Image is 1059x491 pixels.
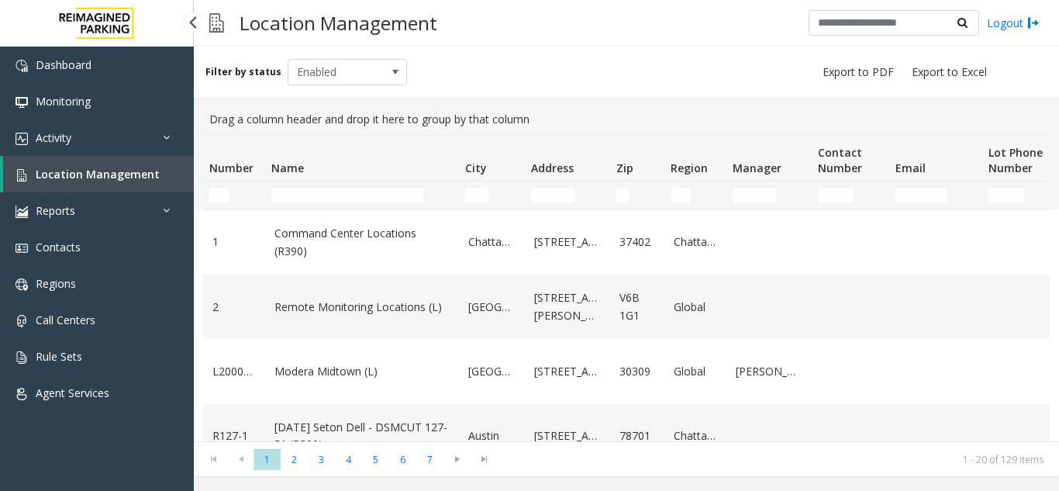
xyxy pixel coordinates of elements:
[36,203,75,218] span: Reports
[271,188,423,203] input: Name Filter
[254,449,281,470] span: Page 1
[616,188,629,203] input: Zip Filter
[36,94,91,109] span: Monitoring
[16,242,28,254] img: 'icon'
[265,182,459,209] td: Name Filter
[616,161,633,175] span: Zip
[474,453,495,465] span: Go to the last page
[36,386,109,400] span: Agent Services
[818,188,854,203] input: Contact Number Filter
[212,233,256,251] a: 1
[209,161,254,175] span: Number
[988,188,1024,203] input: Lot Phone Number Filter
[534,427,601,444] a: [STREET_ADDRESS]
[274,225,450,260] a: Command Center Locations (R390)
[16,278,28,291] img: 'icon'
[468,299,516,316] a: [GEOGRAPHIC_DATA]
[36,167,160,182] span: Location Management
[36,57,91,72] span: Dashboard
[619,363,655,380] a: 30309
[212,427,256,444] a: R127-1
[823,64,894,80] span: Export to PDF
[733,161,781,175] span: Manager
[674,363,717,380] a: Global
[674,427,717,444] a: Chattanooga
[619,289,655,324] a: V6B 1G1
[816,61,900,83] button: Export to PDF
[1027,15,1040,31] img: logout
[3,156,194,192] a: Location Management
[16,60,28,72] img: 'icon'
[468,363,516,380] a: [GEOGRAPHIC_DATA]
[534,289,601,324] a: [STREET_ADDRESS][PERSON_NAME]
[525,182,610,209] td: Address Filter
[818,145,862,175] span: Contact Number
[736,363,802,380] a: [PERSON_NAME]
[674,299,717,316] a: Global
[308,449,335,470] span: Page 3
[531,188,574,203] input: Address Filter
[335,449,362,470] span: Page 4
[895,188,947,203] input: Email Filter
[534,363,601,380] a: [STREET_ADDRESS]
[507,453,1043,466] kendo-pager-info: 1 - 20 of 129 items
[36,276,76,291] span: Regions
[664,182,726,209] td: Region Filter
[194,134,1059,441] div: Data table
[209,188,229,203] input: Number Filter
[16,206,28,218] img: 'icon'
[674,233,717,251] a: Chattanooga
[459,182,525,209] td: City Filter
[619,427,655,444] a: 78701
[905,61,993,83] button: Export to Excel
[274,299,450,316] a: Remote Monitoring Locations (L)
[16,315,28,327] img: 'icon'
[271,161,304,175] span: Name
[465,161,487,175] span: City
[619,233,655,251] a: 37402
[726,182,812,209] td: Manager Filter
[610,182,664,209] td: Zip Filter
[531,161,574,175] span: Address
[465,188,489,203] input: City Filter
[443,448,471,470] span: Go to the next page
[232,4,445,42] h3: Location Management
[16,133,28,145] img: 'icon'
[534,233,601,251] a: [STREET_ADDRESS]
[988,145,1043,175] span: Lot Phone Number
[36,130,71,145] span: Activity
[362,449,389,470] span: Page 5
[209,4,224,42] img: pageIcon
[16,169,28,182] img: 'icon'
[733,188,776,203] input: Manager Filter
[203,182,265,209] td: Number Filter
[274,419,450,454] a: [DATE] Seton Dell - DSMCUT 127-51 (R390)
[212,299,256,316] a: 2
[36,240,81,254] span: Contacts
[205,65,281,79] label: Filter by status
[36,313,95,327] span: Call Centers
[212,363,256,380] a: L20000500
[889,182,982,209] td: Email Filter
[812,182,889,209] td: Contact Number Filter
[389,449,416,470] span: Page 6
[281,449,308,470] span: Page 2
[16,351,28,364] img: 'icon'
[416,449,443,470] span: Page 7
[468,233,516,251] a: Chattanooga
[468,427,516,444] a: Austin
[16,96,28,109] img: 'icon'
[471,448,498,470] span: Go to the last page
[36,349,82,364] span: Rule Sets
[671,188,691,203] input: Region Filter
[203,105,1050,134] div: Drag a column header and drop it here to group by that column
[987,15,1040,31] a: Logout
[671,161,708,175] span: Region
[447,453,467,465] span: Go to the next page
[912,64,987,80] span: Export to Excel
[895,161,926,175] span: Email
[274,363,450,380] a: Modera Midtown (L)
[16,388,28,400] img: 'icon'
[288,60,383,85] span: Enabled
